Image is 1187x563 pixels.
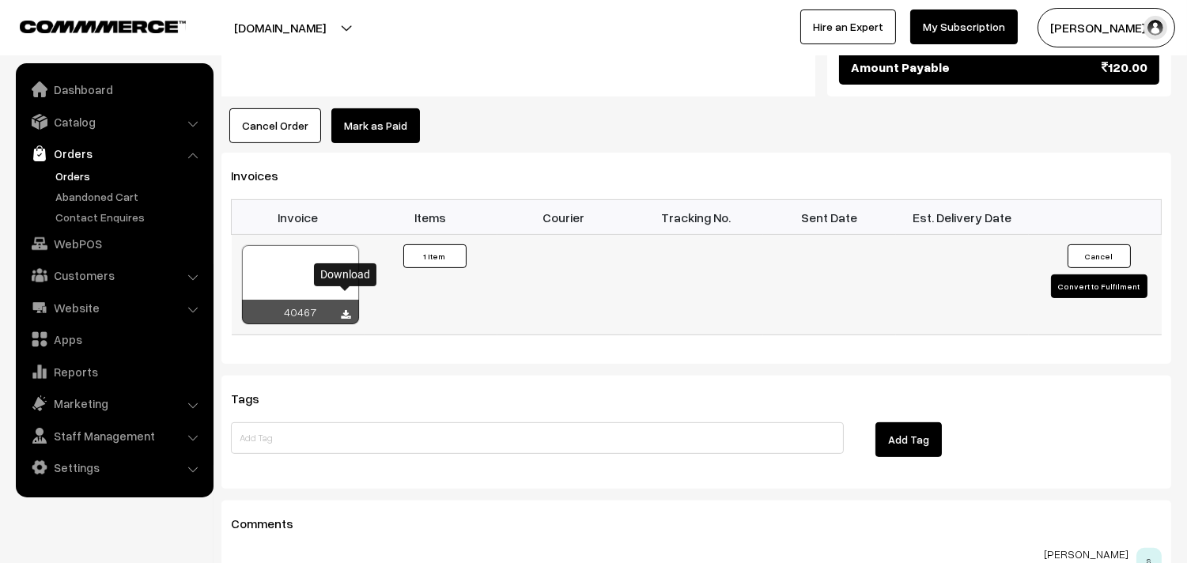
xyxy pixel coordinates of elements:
[232,200,365,235] th: Invoice
[20,357,208,386] a: Reports
[51,209,208,225] a: Contact Enquires
[403,244,467,268] button: 1 Item
[20,261,208,289] a: Customers
[231,391,278,406] span: Tags
[497,200,630,235] th: Courier
[231,516,312,531] span: Comments
[20,108,208,136] a: Catalog
[231,168,297,183] span: Invoices
[20,21,186,32] img: COMMMERCE
[20,421,208,450] a: Staff Management
[314,263,376,286] div: Download
[20,75,208,104] a: Dashboard
[1068,244,1131,268] button: Cancel
[763,200,896,235] th: Sent Date
[179,8,381,47] button: [DOMAIN_NAME]
[1038,8,1175,47] button: [PERSON_NAME] s…
[1051,274,1147,298] button: Convert to Fulfilment
[851,58,950,77] span: Amount Payable
[875,422,942,457] button: Add Tag
[51,168,208,184] a: Orders
[242,300,359,324] div: 40467
[1144,16,1167,40] img: user
[229,108,321,143] button: Cancel Order
[231,548,1128,561] p: [PERSON_NAME]
[231,422,844,454] input: Add Tag
[20,139,208,168] a: Orders
[20,453,208,482] a: Settings
[20,293,208,322] a: Website
[365,200,497,235] th: Items
[896,200,1029,235] th: Est. Delivery Date
[331,108,420,143] a: Mark as Paid
[1102,58,1147,77] span: 120.00
[20,389,208,418] a: Marketing
[910,9,1018,44] a: My Subscription
[20,16,158,35] a: COMMMERCE
[800,9,896,44] a: Hire an Expert
[20,325,208,353] a: Apps
[20,229,208,258] a: WebPOS
[51,188,208,205] a: Abandoned Cart
[630,200,763,235] th: Tracking No.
